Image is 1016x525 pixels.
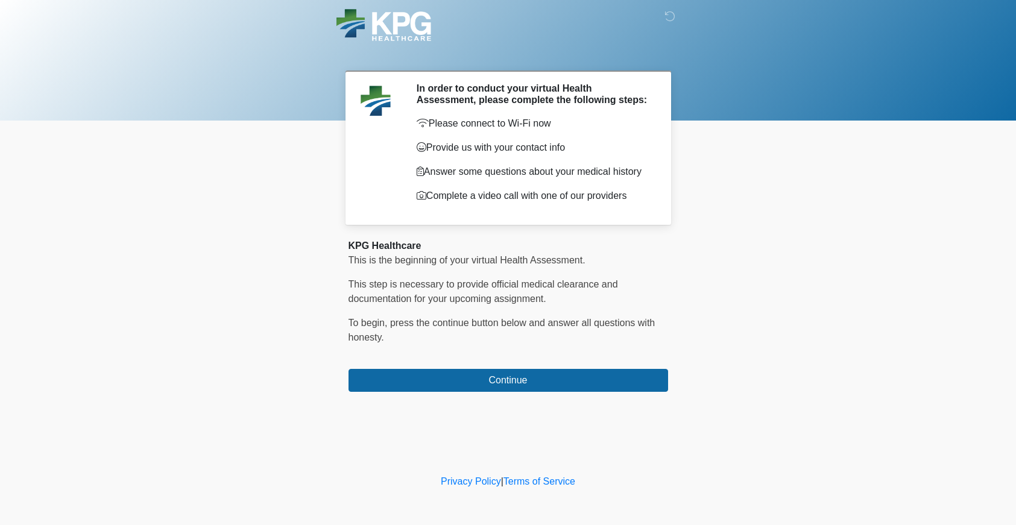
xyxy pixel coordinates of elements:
p: Please connect to Wi-Fi now [417,116,650,131]
p: Answer some questions about your medical history [417,165,650,179]
a: Terms of Service [503,476,575,486]
span: This is the beginning of your virtual Health Assessment. [349,255,585,265]
span: This step is necessary to provide official medical clearance and documentation for your upcoming ... [349,279,618,304]
img: Agent Avatar [358,83,394,119]
div: KPG Healthcare [349,239,668,253]
h2: In order to conduct your virtual Health Assessment, please complete the following steps: [417,83,650,105]
img: KPG Healthcare Logo [336,9,431,41]
h1: ‎ ‎ ‎ [339,43,677,66]
p: Provide us with your contact info [417,140,650,155]
span: To begin, ﻿﻿﻿﻿﻿﻿﻿﻿﻿﻿﻿﻿﻿﻿﻿﻿﻿press the continue button below and answer all questions with honesty. [349,318,655,342]
a: Privacy Policy [441,476,501,486]
a: | [501,476,503,486]
p: Complete a video call with one of our providers [417,189,650,203]
button: Continue [349,369,668,392]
